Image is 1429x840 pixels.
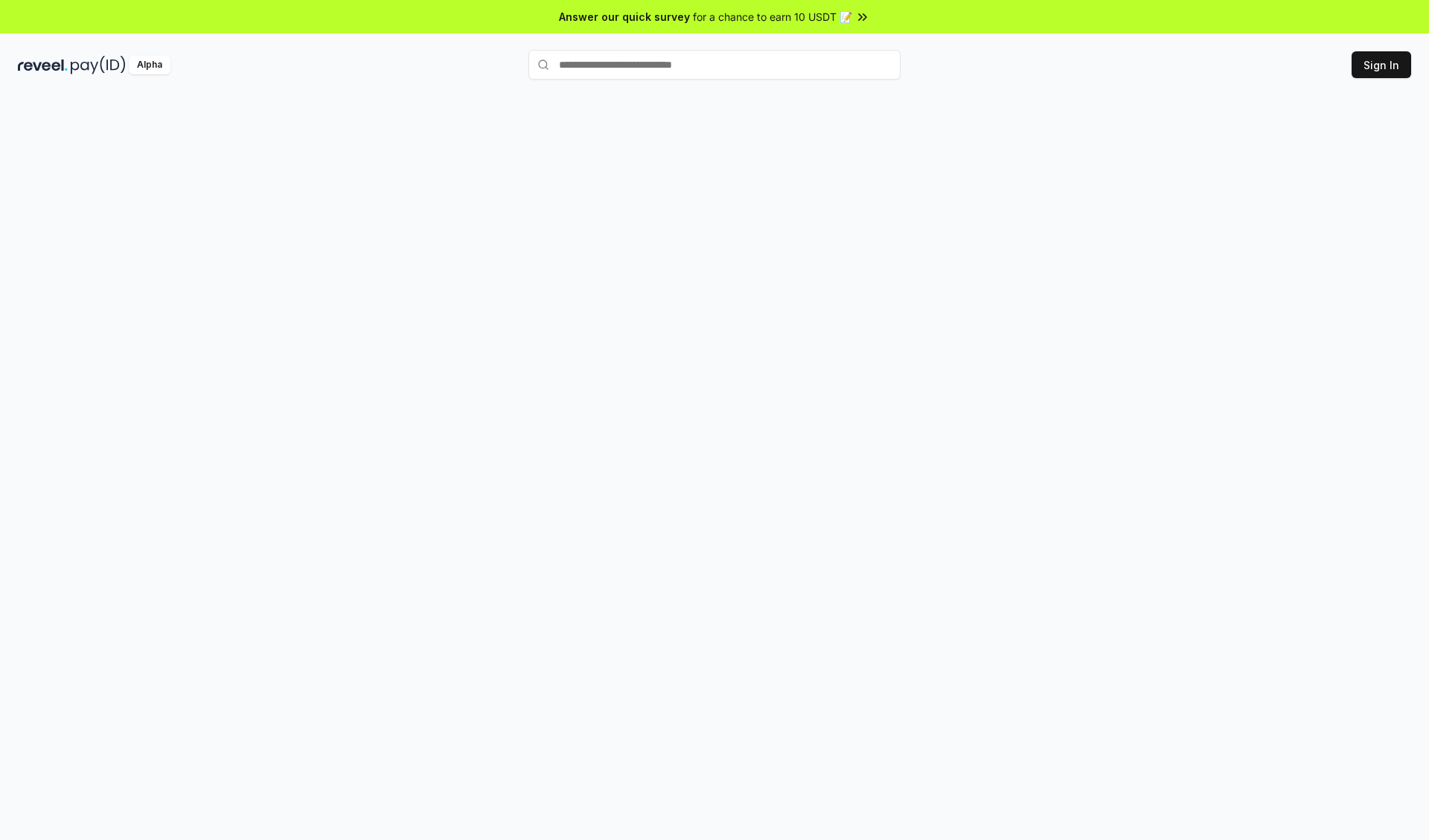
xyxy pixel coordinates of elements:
button: Sign In [1352,51,1411,78]
span: for a chance to earn 10 USDT 📝 [693,9,852,25]
div: Alpha [129,56,170,74]
img: reveel_dark [18,56,68,74]
img: pay_id [71,56,126,74]
span: Answer our quick survey [559,9,690,25]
